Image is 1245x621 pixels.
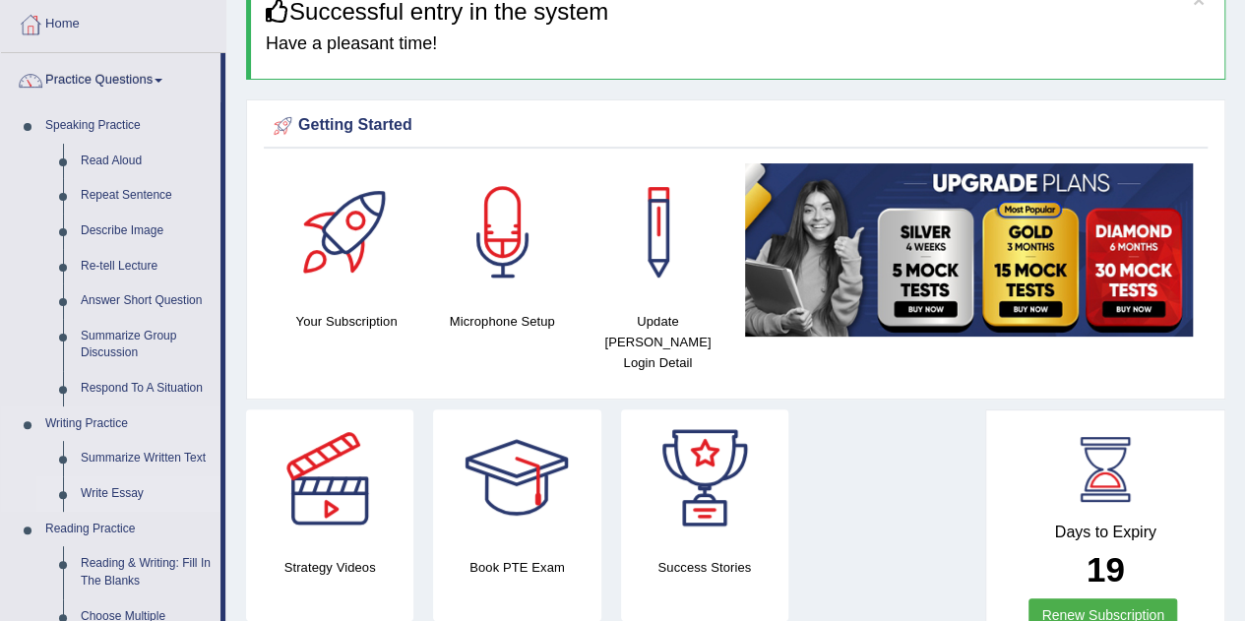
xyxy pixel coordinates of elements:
[36,406,220,442] a: Writing Practice
[72,144,220,179] a: Read Aloud
[36,512,220,547] a: Reading Practice
[72,319,220,371] a: Summarize Group Discussion
[434,311,570,332] h4: Microphone Setup
[72,476,220,512] a: Write Essay
[36,108,220,144] a: Speaking Practice
[72,371,220,406] a: Respond To A Situation
[269,111,1203,141] div: Getting Started
[72,214,220,249] a: Describe Image
[72,283,220,319] a: Answer Short Question
[72,441,220,476] a: Summarize Written Text
[433,557,600,578] h4: Book PTE Exam
[1008,524,1203,541] h4: Days to Expiry
[72,178,220,214] a: Repeat Sentence
[72,546,220,598] a: Reading & Writing: Fill In The Blanks
[72,249,220,284] a: Re-tell Lecture
[1,53,220,102] a: Practice Questions
[1087,550,1125,589] b: 19
[246,557,413,578] h4: Strategy Videos
[745,163,1193,337] img: small5.jpg
[621,557,788,578] h4: Success Stories
[279,311,414,332] h4: Your Subscription
[590,311,725,373] h4: Update [PERSON_NAME] Login Detail
[266,34,1210,54] h4: Have a pleasant time!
